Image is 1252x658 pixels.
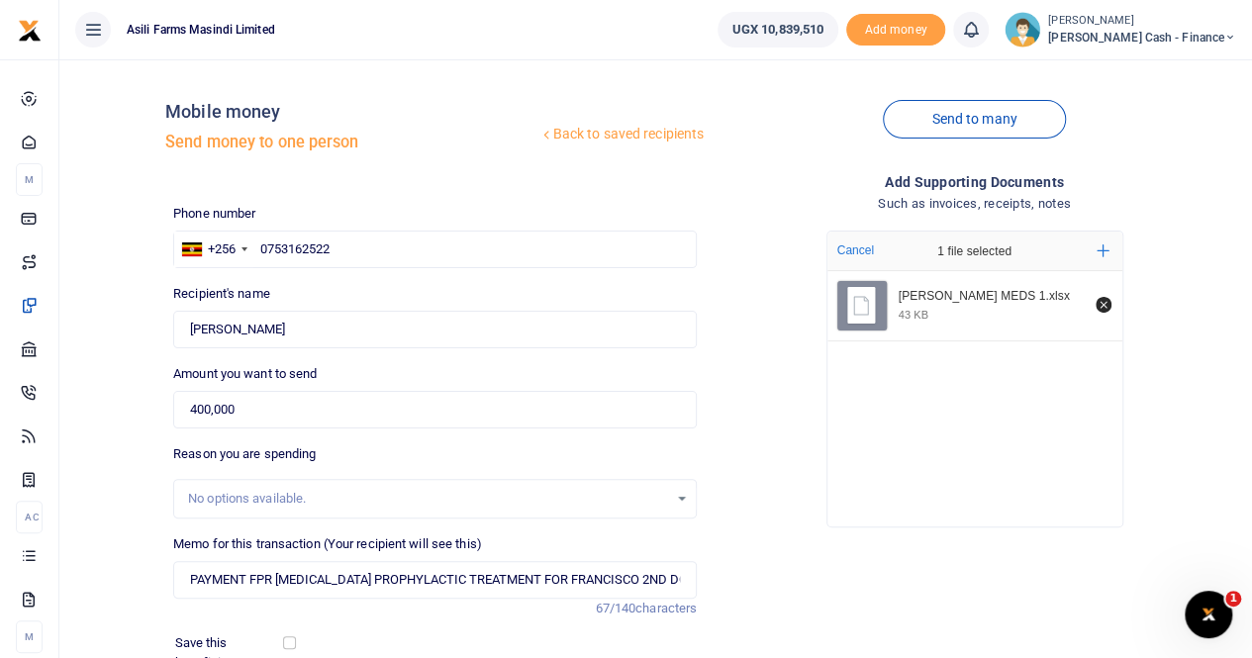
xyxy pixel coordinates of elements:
span: Add money [846,14,945,47]
div: File Uploader [826,231,1123,527]
span: characters [635,601,697,615]
div: 1 file selected [891,232,1059,271]
span: 67/140 [595,601,635,615]
li: Wallet ballance [710,12,846,47]
button: Add more files [1089,236,1117,265]
div: No options available. [188,489,668,509]
img: profile-user [1005,12,1040,47]
li: M [16,163,43,196]
div: 43 KB [899,308,928,322]
div: FRANCISCO MEDS 1.xlsx [899,289,1085,305]
button: Cancel [831,237,880,263]
div: Uganda: +256 [174,232,253,267]
input: Enter extra information [173,561,697,599]
iframe: Intercom live chat [1185,591,1232,638]
input: Enter phone number [173,231,697,268]
span: 1 [1225,591,1241,607]
span: UGX 10,839,510 [732,20,823,40]
label: Recipient's name [173,284,270,304]
label: Reason you are spending [173,444,316,464]
a: Send to many [883,100,1065,139]
input: Loading name... [173,311,697,348]
img: logo-small [18,19,42,43]
span: Asili Farms Masindi Limited [119,21,283,39]
label: Phone number [173,204,255,224]
a: Add money [846,21,945,36]
h4: Mobile money [165,101,537,123]
a: logo-small logo-large logo-large [18,22,42,37]
input: UGX [173,391,697,428]
h5: Send money to one person [165,133,537,152]
a: Back to saved recipients [538,117,706,152]
label: Memo for this transaction (Your recipient will see this) [173,534,482,554]
span: [PERSON_NAME] Cash - Finance [1048,29,1236,47]
li: M [16,620,43,653]
h4: Add supporting Documents [713,171,1236,193]
div: +256 [208,239,236,259]
small: [PERSON_NAME] [1048,13,1236,30]
li: Ac [16,501,43,533]
a: UGX 10,839,510 [718,12,838,47]
h4: Such as invoices, receipts, notes [713,193,1236,215]
label: Amount you want to send [173,364,317,384]
button: Remove file [1093,294,1114,316]
li: Toup your wallet [846,14,945,47]
a: profile-user [PERSON_NAME] [PERSON_NAME] Cash - Finance [1005,12,1236,47]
